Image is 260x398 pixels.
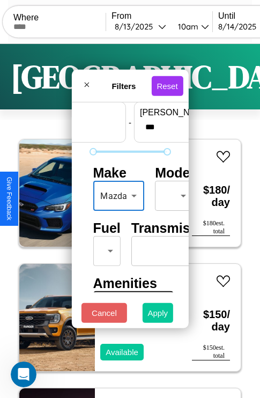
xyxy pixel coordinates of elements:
[155,165,194,181] h4: Model
[151,76,183,95] button: Reset
[143,303,174,323] button: Apply
[13,13,106,23] label: Where
[173,21,201,32] div: 10am
[115,21,158,32] div: 8 / 13 / 2025
[29,108,120,117] label: min price
[192,298,230,344] h3: $ 150 / day
[131,220,218,236] h4: Transmission
[93,165,144,181] h4: Make
[93,181,144,211] div: Mazda
[81,303,127,323] button: Cancel
[5,177,13,220] div: Give Feedback
[112,11,212,21] label: From
[192,173,230,219] h3: $ 180 / day
[93,220,120,236] h4: Fuel
[11,362,36,387] iframe: Intercom live chat
[169,21,212,32] button: 10am
[112,21,169,32] button: 8/13/2025
[129,115,131,129] p: -
[106,345,138,359] p: Available
[192,344,230,360] div: $ 150 est. total
[96,81,151,90] h4: Filters
[140,108,231,117] label: [PERSON_NAME]
[93,276,167,291] h4: Amenities
[192,219,230,236] div: $ 180 est. total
